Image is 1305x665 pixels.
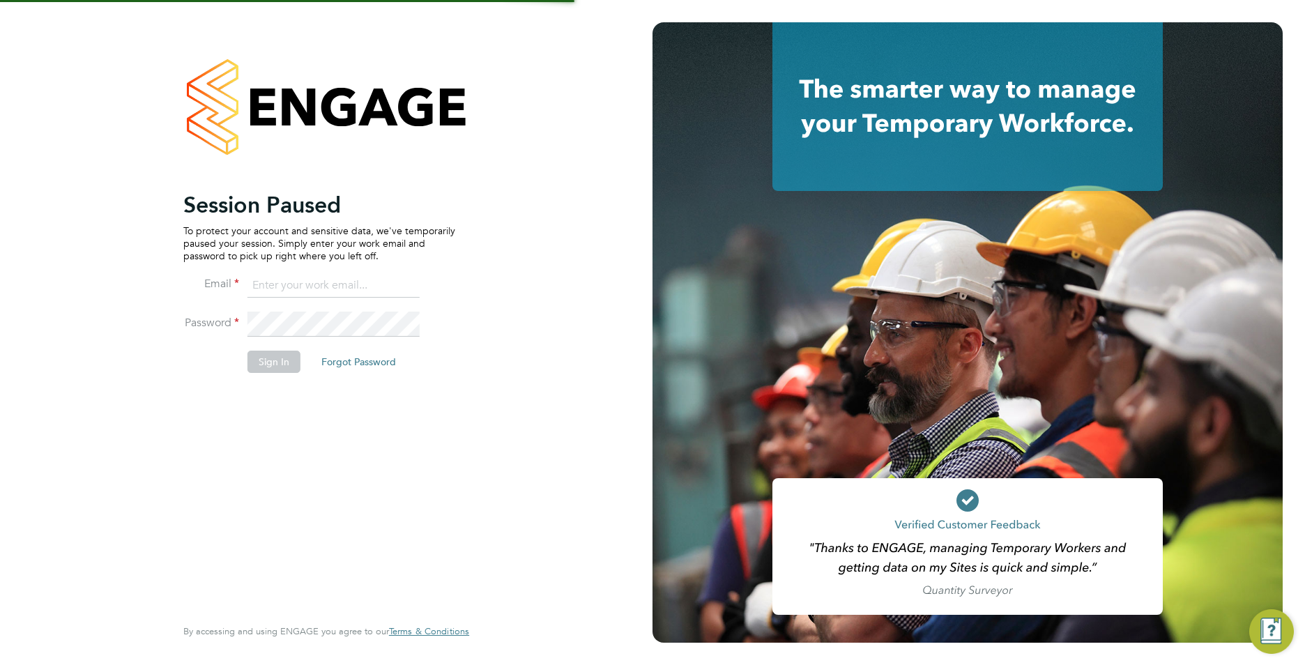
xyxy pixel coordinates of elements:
[183,224,455,263] p: To protect your account and sensitive data, we've temporarily paused your session. Simply enter y...
[1249,609,1294,654] button: Engage Resource Center
[247,273,420,298] input: Enter your work email...
[389,625,469,637] span: Terms & Conditions
[183,191,455,219] h2: Session Paused
[247,351,300,373] button: Sign In
[183,625,469,637] span: By accessing and using ENGAGE you agree to our
[389,626,469,637] a: Terms & Conditions
[183,316,239,330] label: Password
[310,351,407,373] button: Forgot Password
[183,277,239,291] label: Email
